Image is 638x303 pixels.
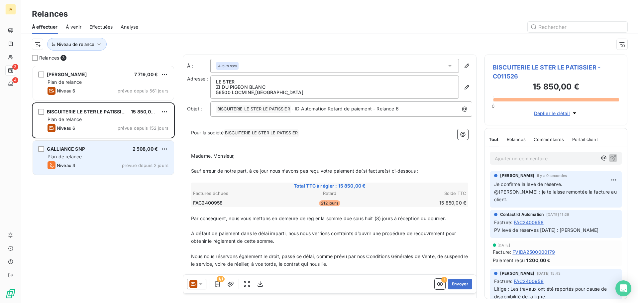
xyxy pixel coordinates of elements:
span: FAC2400958 [514,219,544,226]
span: BISCUITERIE LE STER LE PATISSIER [224,129,299,137]
span: Déplier le détail [534,110,570,117]
span: [DATE] [497,243,510,247]
div: grid [32,65,175,303]
p: ZI DU PIGEON BLANC [216,84,453,90]
p: LE STER [216,79,453,84]
span: Relances [507,137,526,142]
span: Objet : [187,106,202,111]
span: FAC2400958 [193,200,223,206]
span: Contact Id Automation [500,212,544,218]
th: Retard [284,190,375,197]
span: Niveau 4 [57,163,75,168]
span: 3 [12,64,18,70]
span: 3 [60,55,66,61]
span: Plan de relance [48,116,82,122]
span: A défaut de paiement dans le délai imparti, nous nous verrions contraints d’ouvrir une procédure ... [191,230,458,244]
span: 2 508,00 € [133,146,158,152]
span: [PERSON_NAME] [500,173,534,179]
span: Nous nous réservons également le droit, passé ce délai, comme prévu par nos Conditions Générales ... [191,253,469,267]
span: À venir [66,24,81,30]
span: Pour la société [191,130,224,135]
div: Open Intercom Messenger [615,280,631,296]
span: BISCUITERIE LE STER LE PATISSIER [216,105,291,113]
span: Niveau 6 [57,88,75,93]
span: BISCUITERIE LE STER LE PATISSIER [47,109,128,114]
span: Adresse : [187,76,208,81]
span: Facture : [494,278,512,285]
span: À effectuer [32,24,58,30]
span: 212 jours [319,200,340,206]
span: Plan de relance [48,154,82,159]
th: Solde TTC [376,190,467,197]
span: BISCUITERIE LE STER LE PATISSIER - C011526 [493,63,619,81]
span: 7 719,00 € [134,72,158,77]
span: Total TTC à régler : 15 850,00 € [192,183,467,189]
th: Factures échues [193,190,283,197]
span: prévue depuis 2 jours [122,163,168,168]
span: Niveau de relance [57,42,94,47]
span: 0 [492,103,494,109]
input: Rechercher [528,22,627,32]
span: Madame, Monsieur, [191,153,235,159]
span: Niveau 6 [57,125,75,131]
img: Logo LeanPay [5,288,16,299]
span: 1 200,00 € [526,257,551,264]
span: [DATE] 11:28 [546,213,569,217]
h3: Relances [32,8,68,20]
span: Facture : [493,248,511,255]
span: [DATE] 15:43 [537,271,561,275]
span: [PERSON_NAME] [500,270,534,276]
span: Facture : [494,219,512,226]
span: Analyse [121,24,138,30]
span: Relances [39,55,59,61]
div: IA [5,4,16,15]
span: 4 [12,77,18,83]
span: il y a 0 secondes [537,174,567,178]
span: FVIDA2500000179 [512,248,555,255]
span: 1/1 [217,276,225,282]
p: 56500 LOCMINE , [GEOGRAPHIC_DATA] [216,90,453,95]
span: Commentaires [534,137,564,142]
span: - ID Automation Retard de paiement - Relance 6 [291,106,399,111]
span: prévue depuis 152 jours [118,125,168,131]
span: Plan de relance [48,79,82,85]
button: Envoyer [448,279,472,289]
em: Aucun nom [218,64,237,68]
span: Sauf erreur de notre part, à ce jour nous n’avons pas reçu votre paiement de(s) facture(s) ci-des... [191,168,418,174]
span: prévue depuis 561 jours [118,88,168,93]
h3: 15 850,00 € [493,81,619,94]
span: Portail client [572,137,598,142]
button: Niveau de relance [47,38,107,51]
span: Par conséquent, nous vous mettons en demeure de régler la somme due sous huit (8) jours à récepti... [191,216,446,221]
span: Je confirme la levé de réserve. @[PERSON_NAME] : je te laisse remontée la facture au client. [494,181,618,202]
span: 15 850,00 € [131,109,159,114]
span: PV levé de réserves [DATE] : [PERSON_NAME] [494,227,598,233]
span: FAC2400958 [514,278,544,285]
label: À : [187,63,210,69]
span: GALLIANCE SNP [47,146,85,152]
button: Déplier le détail [532,109,580,117]
span: Tout [489,137,499,142]
span: Effectuées [89,24,113,30]
td: 15 850,00 € [376,199,467,207]
span: [PERSON_NAME] [47,72,87,77]
span: Paiement reçu [493,257,525,264]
